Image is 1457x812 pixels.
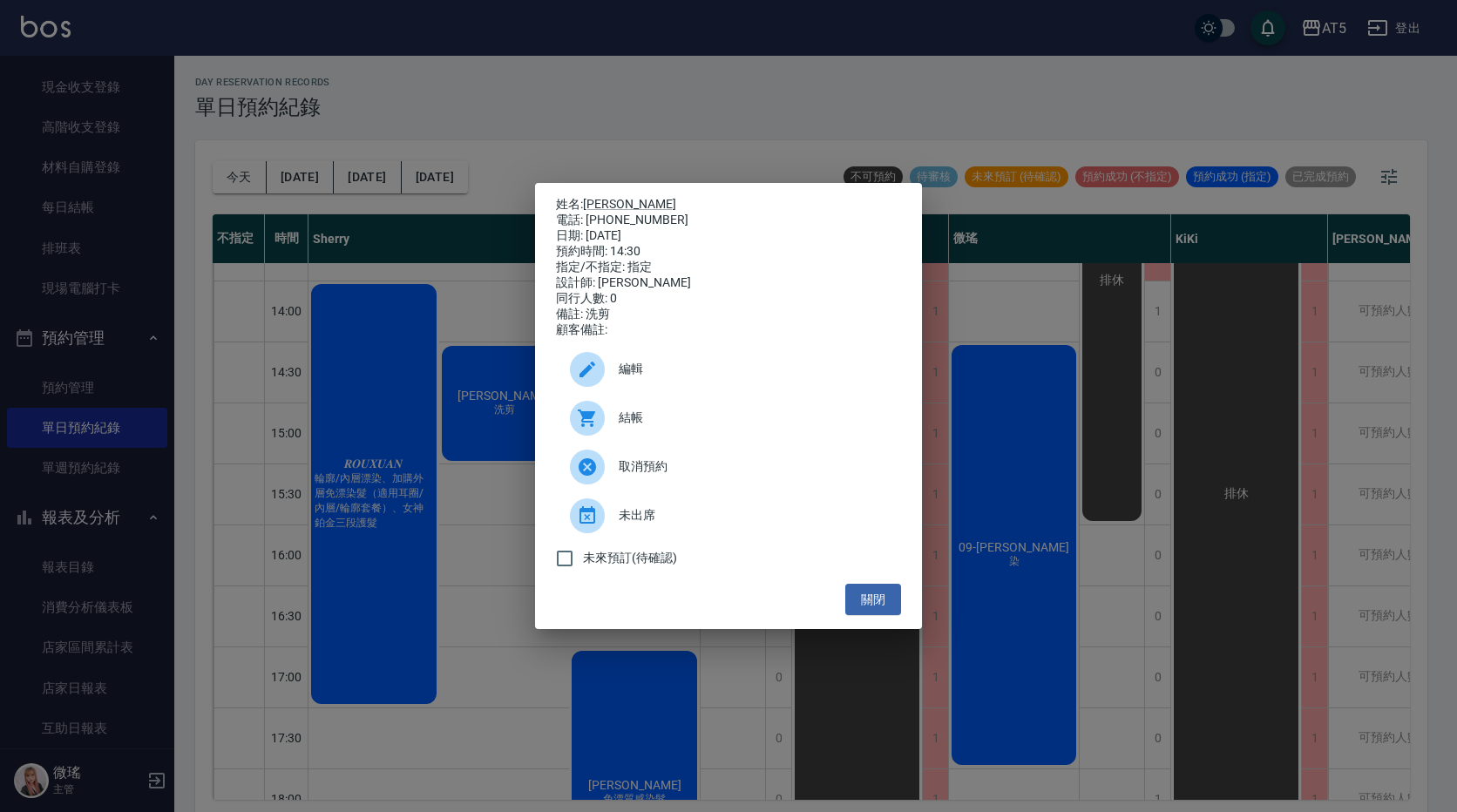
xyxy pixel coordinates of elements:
[583,197,676,211] a: [PERSON_NAME]
[619,506,887,524] span: 未出席
[556,322,901,338] div: 顧客備註:
[556,213,901,228] div: 電話: [PHONE_NUMBER]
[556,260,901,275] div: 指定/不指定: 指定
[556,197,901,213] p: 姓名:
[619,409,887,427] span: 結帳
[556,244,901,260] div: 預約時間: 14:30
[556,275,901,291] div: 設計師: [PERSON_NAME]
[619,457,887,476] span: 取消預約
[556,491,901,540] div: 未出席
[583,549,677,567] span: 未來預訂(待確認)
[845,584,901,616] button: 關閉
[556,291,901,307] div: 同行人數: 0
[619,360,887,378] span: 編輯
[556,228,901,244] div: 日期: [DATE]
[556,443,901,491] div: 取消預約
[556,307,901,322] div: 備註: 洗剪
[556,394,901,443] a: 結帳
[556,345,901,394] div: 編輯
